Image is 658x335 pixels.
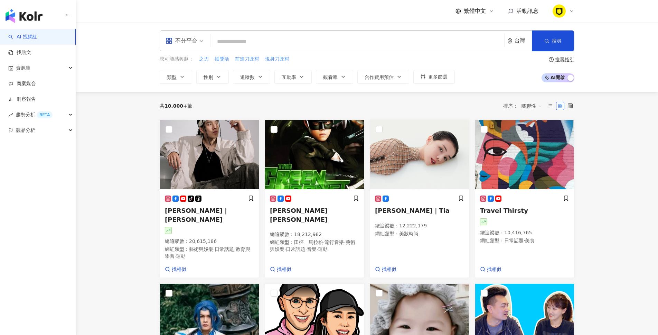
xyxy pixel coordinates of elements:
[475,120,574,189] img: KOL Avatar
[375,266,396,273] a: 找相似
[176,253,186,259] span: 運動
[234,246,235,252] span: ·
[480,237,569,244] p: 網紅類型 ：
[399,231,419,236] span: 美妝時尚
[16,107,53,123] span: 趨勢分析
[480,266,501,273] a: 找相似
[274,70,312,84] button: 互動率
[199,55,209,63] button: 之刃
[270,239,359,253] p: 網紅類型 ：
[175,253,176,259] span: ·
[8,34,37,40] a: searchAI 找網紅
[464,7,486,15] span: 繁體中文
[270,239,355,252] span: 藝術與娛樂
[555,57,574,62] div: 搜尋指引
[282,74,296,80] span: 互動率
[196,70,229,84] button: 性別
[204,74,213,80] span: 性別
[164,103,187,109] span: 10,000+
[16,123,35,138] span: 競品分析
[532,30,574,51] button: 搜尋
[507,38,513,44] span: environment
[165,207,229,223] span: [PERSON_NAME]｜[PERSON_NAME]
[165,246,250,259] span: 教育與學習
[316,70,353,84] button: 觀看率
[318,246,328,252] span: 運動
[428,74,448,80] span: 更多篩選
[270,207,328,223] span: [PERSON_NAME] [PERSON_NAME]
[503,100,546,111] div: 排序：
[325,239,344,245] span: 流行音樂
[214,55,229,63] button: 抽獎活
[215,246,234,252] span: 日常話題
[215,56,229,63] span: 抽獎活
[167,74,177,80] span: 類型
[166,35,197,46] div: 不分平台
[382,266,396,273] span: 找相似
[8,80,36,87] a: 商案媒合
[525,238,535,243] span: 美食
[480,229,569,236] p: 總追蹤數 ： 10,416,765
[375,207,450,214] span: [PERSON_NAME]｜Tia
[549,57,554,62] span: question-circle
[286,246,305,252] span: 日常話題
[515,38,532,44] div: 台灣
[160,103,192,109] div: 共 筆
[165,266,186,273] a: 找相似
[265,55,290,63] button: 現身刀匠村
[6,9,43,23] img: logo
[307,246,317,252] span: 音樂
[233,70,270,84] button: 追蹤數
[375,230,464,237] p: 網紅類型 ：
[323,239,325,245] span: ·
[8,96,36,103] a: 洞察報告
[357,70,409,84] button: 合作費用預估
[552,38,562,44] span: 搜尋
[487,266,501,273] span: 找相似
[265,120,364,278] a: KOL Avatar[PERSON_NAME] [PERSON_NAME]總追蹤數：18,212,982網紅類型：田徑、馬拉松·流行音樂·藝術與娛樂·日常話題·音樂·運動找相似
[160,70,192,84] button: 類型
[213,246,215,252] span: ·
[16,60,30,76] span: 資源庫
[521,100,542,111] span: 關聯性
[524,238,525,243] span: ·
[277,266,291,273] span: 找相似
[166,37,172,44] span: appstore
[375,223,464,229] p: 總追蹤數 ： 12,222,179
[160,120,259,189] img: KOL Avatar
[305,246,307,252] span: ·
[37,111,53,118] div: BETA
[165,238,254,245] p: 總追蹤數 ： 20,615,186
[235,55,260,63] button: 前進刀匠村
[365,74,394,80] span: 合作費用預估
[165,246,254,260] p: 網紅類型 ：
[475,120,574,278] a: KOL AvatarTravel Thirsty總追蹤數：10,416,765網紅類型：日常話題·美食找相似
[8,49,31,56] a: 找貼文
[160,56,194,63] span: 您可能感興趣：
[265,56,289,63] span: 現身刀匠村
[370,120,469,278] a: KOL Avatar[PERSON_NAME]｜Tia總追蹤數：12,222,179網紅類型：美妝時尚找相似
[553,4,566,18] img: RH.png
[199,56,209,63] span: 之刃
[323,74,338,80] span: 觀看率
[189,246,213,252] span: 藝術與娛樂
[172,266,186,273] span: 找相似
[270,231,359,238] p: 總追蹤數 ： 18,212,982
[413,70,455,84] button: 更多篩選
[270,266,291,273] a: 找相似
[317,246,318,252] span: ·
[8,112,13,117] span: rise
[516,8,538,14] span: 活動訊息
[370,120,469,189] img: KOL Avatar
[240,74,255,80] span: 追蹤數
[344,239,345,245] span: ·
[284,246,286,252] span: ·
[235,56,259,63] span: 前進刀匠村
[160,120,259,278] a: KOL Avatar[PERSON_NAME]｜[PERSON_NAME]總追蹤數：20,615,186網紅類型：藝術與娛樂·日常話題·教育與學習·運動找相似
[504,238,524,243] span: 日常話題
[265,120,364,189] img: KOL Avatar
[294,239,323,245] span: 田徑、馬拉松
[480,207,528,214] span: Travel Thirsty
